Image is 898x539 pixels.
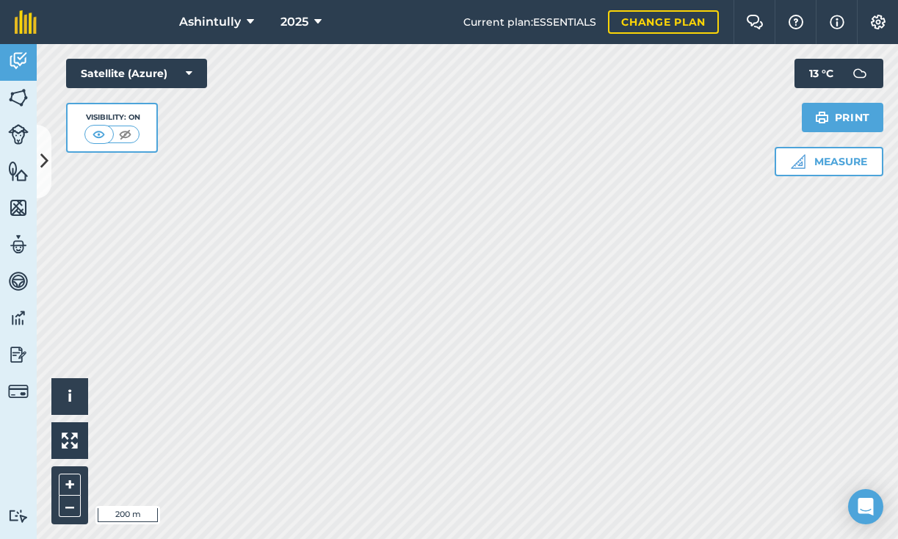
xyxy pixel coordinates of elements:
[8,307,29,329] img: svg+xml;base64,PD94bWwgdmVyc2lvbj0iMS4wIiBlbmNvZGluZz0idXRmLTgiPz4KPCEtLSBHZW5lcmF0b3I6IEFkb2JlIE...
[802,103,884,132] button: Print
[68,387,72,405] span: i
[59,474,81,496] button: +
[179,13,241,31] span: Ashintully
[775,147,883,176] button: Measure
[791,154,805,169] img: Ruler icon
[8,381,29,402] img: svg+xml;base64,PD94bWwgdmVyc2lvbj0iMS4wIiBlbmNvZGluZz0idXRmLTgiPz4KPCEtLSBHZW5lcmF0b3I6IEFkb2JlIE...
[8,50,29,72] img: svg+xml;base64,PD94bWwgdmVyc2lvbj0iMS4wIiBlbmNvZGluZz0idXRmLTgiPz4KPCEtLSBHZW5lcmF0b3I6IEFkb2JlIE...
[15,10,37,34] img: fieldmargin Logo
[8,270,29,292] img: svg+xml;base64,PD94bWwgdmVyc2lvbj0iMS4wIiBlbmNvZGluZz0idXRmLTgiPz4KPCEtLSBHZW5lcmF0b3I6IEFkb2JlIE...
[869,15,887,29] img: A cog icon
[830,13,844,31] img: svg+xml;base64,PHN2ZyB4bWxucz0iaHR0cDovL3d3dy53My5vcmcvMjAwMC9zdmciIHdpZHRoPSIxNyIgaGVpZ2h0PSIxNy...
[62,433,78,449] img: Four arrows, one pointing top left, one top right, one bottom right and the last bottom left
[84,112,140,123] div: Visibility: On
[794,59,883,88] button: 13 °C
[116,127,134,142] img: svg+xml;base64,PHN2ZyB4bWxucz0iaHR0cDovL3d3dy53My5vcmcvMjAwMC9zdmciIHdpZHRoPSI1MCIgaGVpZ2h0PSI0MC...
[8,160,29,182] img: svg+xml;base64,PHN2ZyB4bWxucz0iaHR0cDovL3d3dy53My5vcmcvMjAwMC9zdmciIHdpZHRoPSI1NiIgaGVpZ2h0PSI2MC...
[463,14,596,30] span: Current plan : ESSENTIALS
[8,87,29,109] img: svg+xml;base64,PHN2ZyB4bWxucz0iaHR0cDovL3d3dy53My5vcmcvMjAwMC9zdmciIHdpZHRoPSI1NiIgaGVpZ2h0PSI2MC...
[746,15,764,29] img: Two speech bubbles overlapping with the left bubble in the forefront
[608,10,719,34] a: Change plan
[787,15,805,29] img: A question mark icon
[59,496,81,517] button: –
[8,344,29,366] img: svg+xml;base64,PD94bWwgdmVyc2lvbj0iMS4wIiBlbmNvZGluZz0idXRmLTgiPz4KPCEtLSBHZW5lcmF0b3I6IEFkb2JlIE...
[8,197,29,219] img: svg+xml;base64,PHN2ZyB4bWxucz0iaHR0cDovL3d3dy53My5vcmcvMjAwMC9zdmciIHdpZHRoPSI1NiIgaGVpZ2h0PSI2MC...
[51,378,88,415] button: i
[845,59,875,88] img: svg+xml;base64,PD94bWwgdmVyc2lvbj0iMS4wIiBlbmNvZGluZz0idXRmLTgiPz4KPCEtLSBHZW5lcmF0b3I6IEFkb2JlIE...
[8,234,29,256] img: svg+xml;base64,PD94bWwgdmVyc2lvbj0iMS4wIiBlbmNvZGluZz0idXRmLTgiPz4KPCEtLSBHZW5lcmF0b3I6IEFkb2JlIE...
[66,59,207,88] button: Satellite (Azure)
[90,127,108,142] img: svg+xml;base64,PHN2ZyB4bWxucz0iaHR0cDovL3d3dy53My5vcmcvMjAwMC9zdmciIHdpZHRoPSI1MCIgaGVpZ2h0PSI0MC...
[809,59,833,88] span: 13 ° C
[280,13,308,31] span: 2025
[8,509,29,523] img: svg+xml;base64,PD94bWwgdmVyc2lvbj0iMS4wIiBlbmNvZGluZz0idXRmLTgiPz4KPCEtLSBHZW5lcmF0b3I6IEFkb2JlIE...
[848,489,883,524] div: Open Intercom Messenger
[815,109,829,126] img: svg+xml;base64,PHN2ZyB4bWxucz0iaHR0cDovL3d3dy53My5vcmcvMjAwMC9zdmciIHdpZHRoPSIxOSIgaGVpZ2h0PSIyNC...
[8,124,29,145] img: svg+xml;base64,PD94bWwgdmVyc2lvbj0iMS4wIiBlbmNvZGluZz0idXRmLTgiPz4KPCEtLSBHZW5lcmF0b3I6IEFkb2JlIE...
